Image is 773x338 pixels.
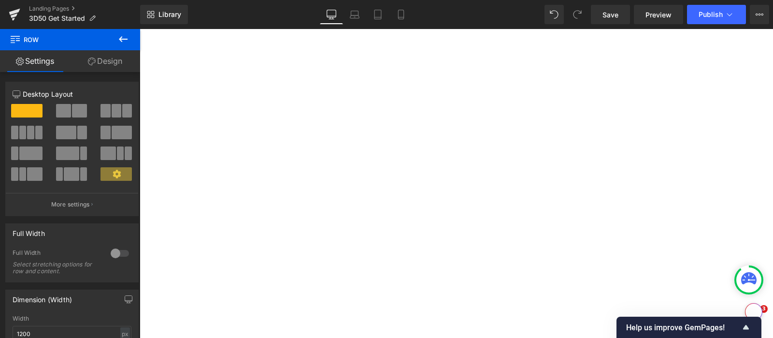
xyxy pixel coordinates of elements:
span: Row [10,29,106,50]
p: Desktop Layout [13,89,131,99]
button: Show survey - Help us improve GemPages! [626,322,752,333]
span: Publish [699,11,723,18]
button: More [750,5,769,24]
a: Preview [634,5,683,24]
div: Select stretching options for row and content. [13,261,100,275]
div: Dimension (Width) [13,290,72,304]
a: Desktop [320,5,343,24]
a: Laptop [343,5,366,24]
a: Landing Pages [29,5,140,13]
button: Redo [568,5,587,24]
div: Full Width [13,249,101,259]
div: Full Width [13,224,45,237]
a: Tablet [366,5,389,24]
button: Publish [687,5,746,24]
a: Design [70,50,140,72]
a: New Library [140,5,188,24]
p: More settings [51,200,90,209]
button: Undo [544,5,564,24]
span: 3D50 Get Started [29,15,85,22]
span: Help us improve GemPages! [626,323,740,332]
a: Mobile [389,5,413,24]
span: Library [158,10,181,19]
span: Save [602,10,618,20]
span: Preview [645,10,672,20]
button: More settings [6,193,138,216]
div: Width [13,315,131,322]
